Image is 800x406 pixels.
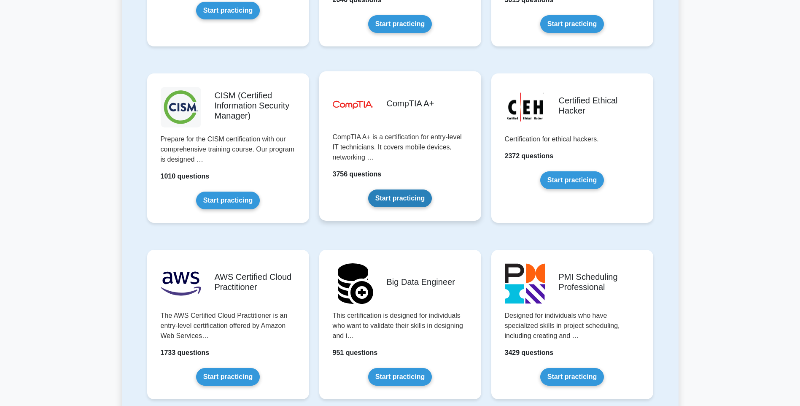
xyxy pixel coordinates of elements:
a: Start practicing [368,15,432,33]
a: Start practicing [540,171,604,189]
a: Start practicing [196,368,260,386]
a: Start practicing [540,15,604,33]
a: Start practicing [368,368,432,386]
a: Start practicing [368,189,432,207]
a: Start practicing [196,192,260,209]
a: Start practicing [196,2,260,19]
a: Start practicing [540,368,604,386]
